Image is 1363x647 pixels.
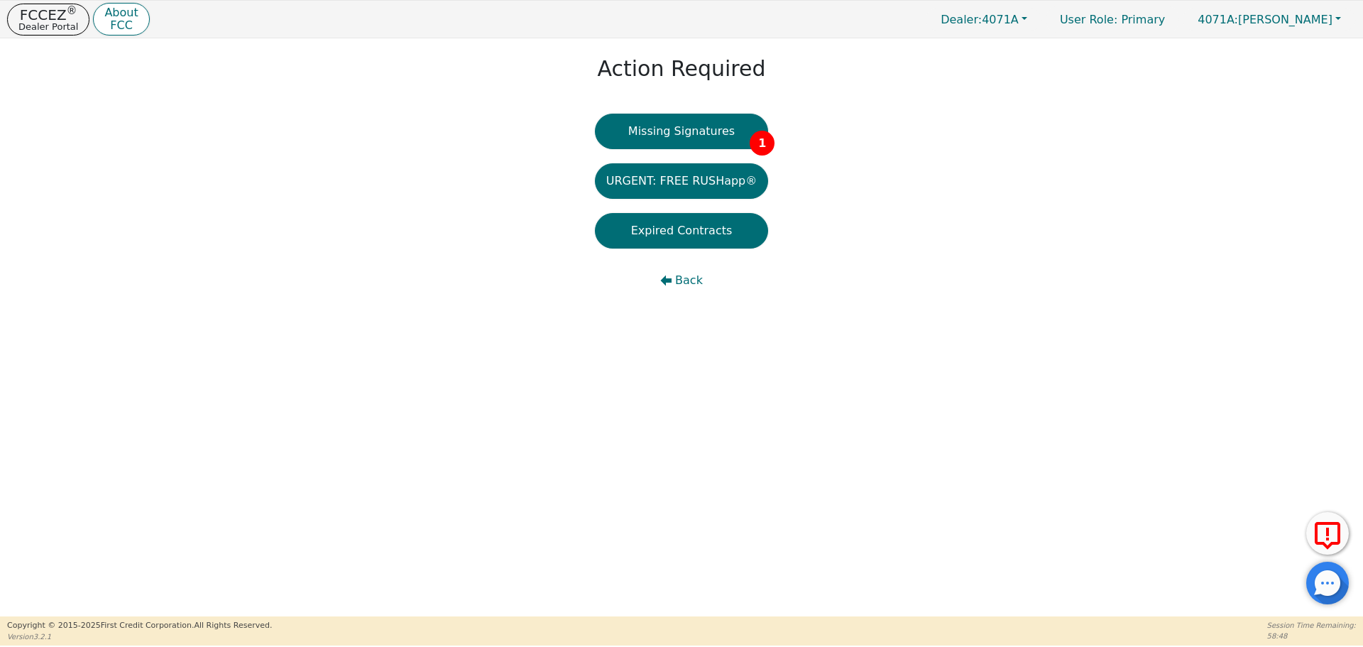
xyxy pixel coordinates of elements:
[1198,13,1332,26] span: [PERSON_NAME]
[93,3,149,36] button: AboutFCC
[194,621,272,630] span: All Rights Reserved.
[7,631,272,642] p: Version 3.2.1
[1060,13,1117,26] span: User Role :
[67,4,77,17] sup: ®
[941,13,1019,26] span: 4071A
[675,272,703,289] span: Back
[926,9,1042,31] button: Dealer:4071A
[1267,620,1356,631] p: Session Time Remaining:
[1198,13,1238,26] span: 4071A:
[104,7,138,18] p: About
[18,8,78,22] p: FCCEZ
[1267,631,1356,641] p: 58:48
[1046,6,1179,33] p: Primary
[750,131,774,156] span: 1
[7,4,89,36] button: FCCEZ®Dealer Portal
[1046,6,1179,33] a: User Role: Primary
[7,620,272,632] p: Copyright © 2015- 2025 First Credit Corporation.
[595,213,769,249] button: Expired Contracts
[597,56,765,82] h1: Action Required
[595,163,769,199] button: URGENT: FREE RUSHapp®
[1306,512,1349,555] button: Report Error to FCC
[1183,9,1356,31] button: 4071A:[PERSON_NAME]
[104,20,138,31] p: FCC
[941,13,982,26] span: Dealer:
[595,263,769,298] button: Back
[18,22,78,31] p: Dealer Portal
[595,114,769,149] button: Missing Signatures1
